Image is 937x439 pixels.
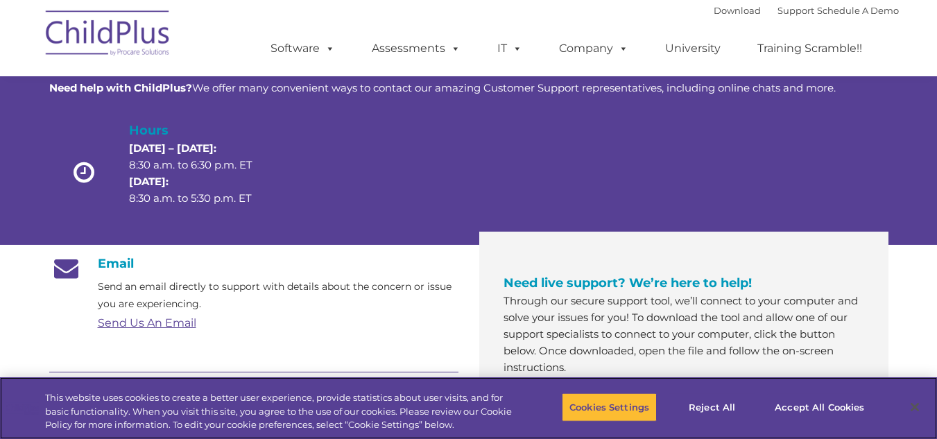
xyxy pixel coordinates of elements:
a: Software [257,35,349,62]
button: Reject All [669,393,755,422]
a: Schedule A Demo [817,5,899,16]
div: This website uses cookies to create a better user experience, provide statistics about user visit... [45,391,515,432]
font: | [714,5,899,16]
a: Support [777,5,814,16]
button: Cookies Settings [562,393,657,422]
span: We offer many convenient ways to contact our amazing Customer Support representatives, including ... [49,81,836,94]
a: IT [483,35,536,62]
strong: Need help with ChildPlus? [49,81,192,94]
a: University [651,35,734,62]
a: Assessments [358,35,474,62]
p: 8:30 a.m. to 6:30 p.m. ET 8:30 a.m. to 5:30 p.m. ET [129,140,276,207]
span: Need live support? We’re here to help! [504,275,752,291]
a: Download [714,5,761,16]
button: Close [900,392,930,422]
p: Send an email directly to support with details about the concern or issue you are experiencing. [98,278,458,313]
strong: [DATE]: [129,175,169,188]
a: Company [545,35,642,62]
h4: Email [49,256,458,271]
a: Send Us An Email [98,316,196,329]
button: Accept All Cookies [767,393,872,422]
strong: [DATE] – [DATE]: [129,141,216,155]
p: Through our secure support tool, we’ll connect to your computer and solve your issues for you! To... [504,293,864,376]
img: ChildPlus by Procare Solutions [39,1,178,70]
a: Training Scramble!! [743,35,876,62]
h4: Hours [129,121,276,140]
